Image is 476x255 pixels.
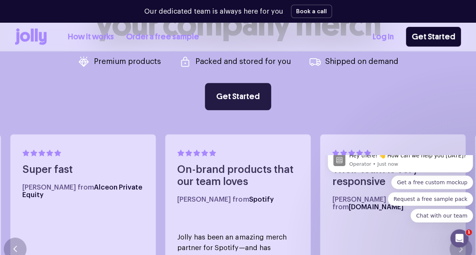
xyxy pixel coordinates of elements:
[177,196,298,203] h5: [PERSON_NAME] from
[249,196,273,203] span: Spotify
[450,229,468,247] iframe: Intercom live chat
[22,184,142,198] span: Alceon Private Equity
[86,54,148,67] button: Quick reply: Chat with our team
[144,6,283,17] p: Our dedicated team is always here for you
[126,31,199,43] a: Order a free sample
[373,31,394,43] a: Log In
[406,27,461,47] a: Get Started
[205,83,271,110] a: Get Started
[325,155,476,251] iframe: Intercom notifications message
[63,37,148,51] button: Quick reply: Request a free sample pack
[22,183,144,199] h5: [PERSON_NAME] from
[67,20,148,34] button: Quick reply: Get a free custom mockup
[195,58,291,65] p: Packed and stored for you
[466,229,472,235] span: 1
[22,164,144,176] h4: Super fast
[68,31,114,43] a: How it works
[3,20,148,67] div: Quick reply options
[325,58,398,65] p: Shipped on demand
[25,6,143,12] p: Message from Operator, sent Just now
[177,164,298,188] h4: On-brand products that our team loves
[94,58,161,65] p: Premium products
[291,5,332,18] button: Book a call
